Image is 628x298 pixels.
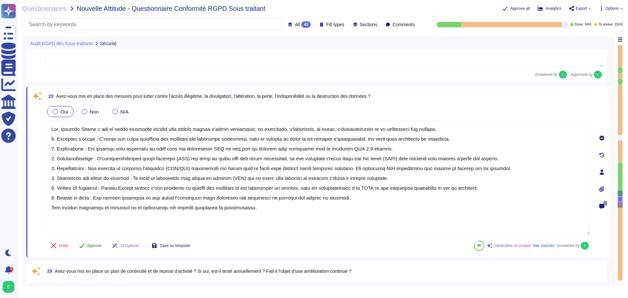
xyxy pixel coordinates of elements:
[22,5,66,12] span: Questionnaires
[546,7,561,10] span: Analytics
[61,109,68,114] span: Oui
[295,22,300,27] span: All
[56,94,371,99] span: Avez-vous mis en place des mesures pour lutter contre l'accès illégitime, la divulgation, l'altér...
[55,269,352,274] span: Avez-vous mis en place un plan de continuité et de reprise d'activité ? Si oui, est-il testé annu...
[615,23,623,26] span: 33 / 43
[74,239,107,252] button: Approve
[9,267,13,271] div: 9+
[477,244,481,247] span: 80
[301,21,311,28] div: 43
[147,239,195,252] button: Save as template
[494,244,531,248] span: Generative AI answer
[46,94,54,98] span: 28
[90,109,99,114] span: Non
[100,41,116,46] span: Sécurité
[585,23,591,26] span: 8 / 43
[360,22,377,27] span: Sections
[502,6,530,11] button: Approve all
[581,242,589,250] img: user
[44,269,52,273] span: 29
[510,7,530,10] span: Approve all
[575,23,584,26] span: Done:
[576,7,587,10] span: Export
[46,121,590,235] textarea: Lor, Ipsumdo Sitame c adi el seddo eiusmodte incidid utla etdolo magnaa e'admin veniamquis, no ex...
[326,22,344,27] span: Fill types
[605,7,619,10] span: Options
[77,5,266,12] span: Nouvelle Attitude - Questionnaire Conformité RGPD Sous traitant
[3,281,14,293] img: user
[1,280,19,294] button: user
[538,6,561,11] button: Analytics
[26,19,283,30] input: Search by keywords
[532,244,554,248] span: See sources
[120,109,129,114] span: N/A
[59,244,68,248] span: Undo
[559,71,567,79] img: user
[30,41,93,46] span: Audit RGPD des Sous-traitants
[87,244,102,248] span: Approve
[571,73,593,77] span: Approved by
[594,71,602,79] img: user
[535,73,557,77] span: Answered by
[603,201,607,205] span: 0
[557,244,580,248] span: Answered by
[120,244,138,248] span: AI Options
[160,244,190,248] span: Save as template
[392,22,415,27] span: Comments
[46,239,74,252] button: Undo
[599,23,613,26] span: To review:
